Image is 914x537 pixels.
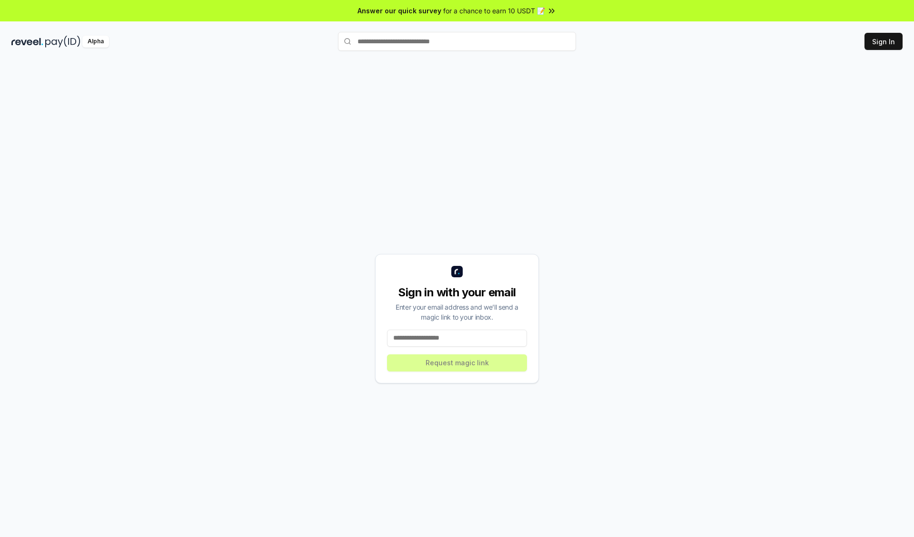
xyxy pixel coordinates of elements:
img: logo_small [451,266,463,277]
button: Sign In [864,33,903,50]
div: Enter your email address and we’ll send a magic link to your inbox. [387,302,527,322]
img: pay_id [45,36,80,48]
img: reveel_dark [11,36,43,48]
div: Sign in with your email [387,285,527,300]
span: Answer our quick survey [358,6,441,16]
div: Alpha [82,36,109,48]
span: for a chance to earn 10 USDT 📝 [443,6,545,16]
